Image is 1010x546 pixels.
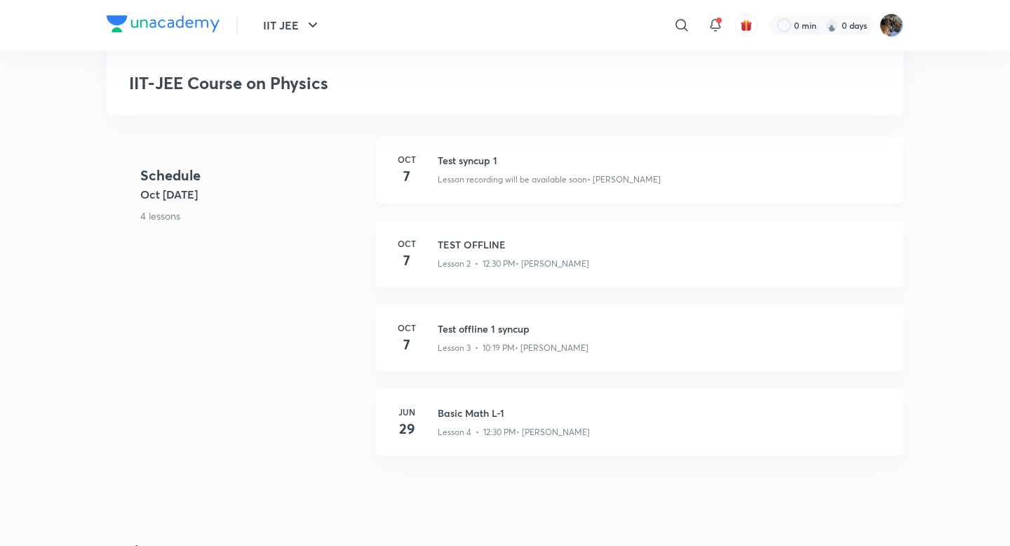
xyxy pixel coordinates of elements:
[735,14,757,36] button: avatar
[393,321,421,334] h6: Oct
[376,136,903,220] a: Oct7Test syncup 1Lesson recording will be available soon• [PERSON_NAME]
[393,166,421,187] h4: 7
[393,406,421,418] h6: Jun
[376,389,903,473] a: Jun29Basic Math L-1Lesson 4 • 12:30 PM• [PERSON_NAME]
[376,305,903,389] a: Oct7Test offline 1 syncupLesson 3 • 10:19 PM• [PERSON_NAME]
[393,237,421,250] h6: Oct
[438,426,590,439] p: Lesson 4 • 12:30 PM • [PERSON_NAME]
[438,342,588,354] p: Lesson 3 • 10:19 PM • [PERSON_NAME]
[740,19,753,32] img: avatar
[438,237,887,252] h3: TEST OFFLINE
[393,334,421,355] h4: 7
[129,73,678,93] h3: IIT-JEE Course on Physics
[393,153,421,166] h6: Oct
[825,18,839,32] img: streak
[393,418,421,439] h4: 29
[140,208,365,223] p: 4 lessons
[438,406,887,420] h3: Basic Math L-1
[438,173,661,186] p: Lesson recording will be available soon • [PERSON_NAME]
[393,250,421,271] h4: 7
[107,15,220,36] a: Company Logo
[255,11,330,39] button: IIT JEE
[438,153,887,168] h3: Test syncup 1
[438,321,887,336] h3: Test offline 1 syncup
[140,186,365,203] h5: Oct [DATE]
[376,220,903,305] a: Oct7TEST OFFLINELesson 2 • 12:30 PM• [PERSON_NAME]
[880,13,903,37] img: Chayan Mehta
[438,258,589,270] p: Lesson 2 • 12:30 PM • [PERSON_NAME]
[140,165,365,186] h4: Schedule
[107,15,220,32] img: Company Logo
